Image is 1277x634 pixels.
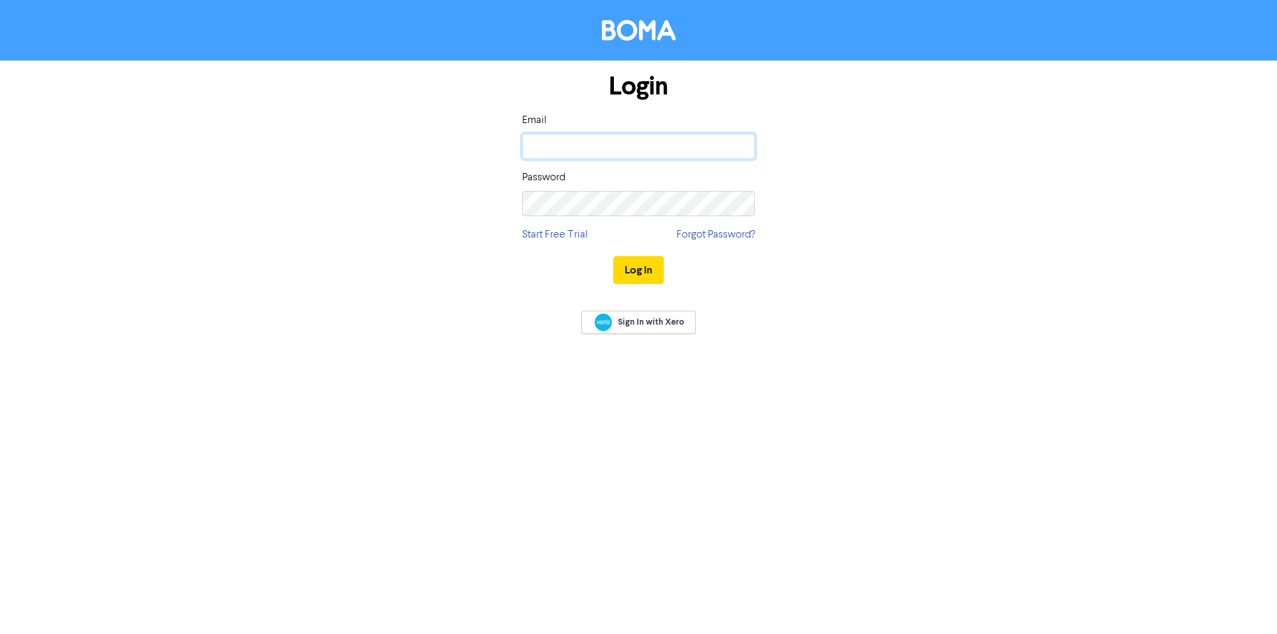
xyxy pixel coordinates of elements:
[522,71,755,102] h1: Login
[618,316,684,328] span: Sign In with Xero
[595,313,612,331] img: Xero logo
[522,227,588,243] a: Start Free Trial
[676,227,755,243] a: Forgot Password?
[522,170,565,186] label: Password
[602,20,676,41] img: BOMA Logo
[522,112,547,128] label: Email
[581,311,696,334] a: Sign In with Xero
[613,256,664,284] button: Log In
